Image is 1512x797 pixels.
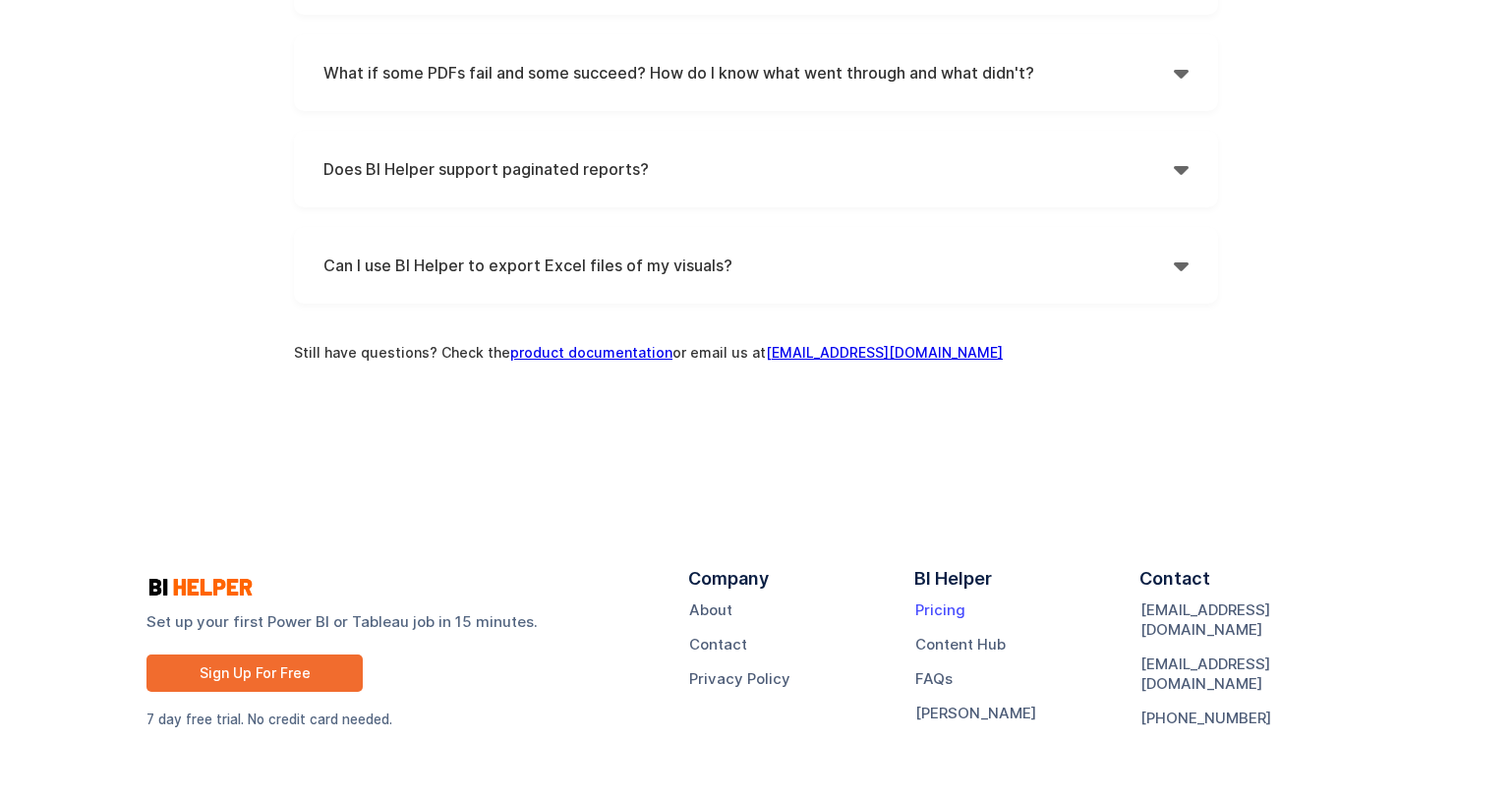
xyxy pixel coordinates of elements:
div: Still have questions? Check the or email us at [294,343,1218,363]
a: [PHONE_NUMBER] [1140,709,1271,728]
a: Privacy Policy [689,669,790,689]
a: Sign Up For Free [146,655,363,692]
div:  [1174,251,1189,280]
a: product documentation [510,344,672,361]
a: Contact [689,635,747,655]
a: [EMAIL_ADDRESS][DOMAIN_NAME] [1140,600,1366,640]
a: [EMAIL_ADDRESS][DOMAIN_NAME] [766,344,1003,361]
h4: What if some PDFs fail and some succeed? How do I know what went through and what didn't? [323,58,1174,87]
h4: Can I use BI Helper to export Excel files of my visuals? [323,251,1174,280]
div: Company [688,569,769,600]
a: [EMAIL_ADDRESS][DOMAIN_NAME] [1140,655,1366,694]
div: BI Helper [914,569,992,600]
a: [PERSON_NAME] [915,704,1036,723]
div:  [1174,154,1189,184]
div: Contact [1139,569,1210,600]
strong: Set up your first Power BI or Tableau job in 15 minutes. [146,611,649,632]
a: FAQs [915,669,953,689]
a: About [689,600,732,620]
a: Pricing [915,600,965,620]
a: Content Hub [915,635,1006,655]
img: logo [146,576,255,598]
h4: Does BI Helper support paginated reports? [323,154,1174,184]
sub: 7 day free trial. No credit card needed. [146,712,392,727]
div:  [1174,58,1189,87]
